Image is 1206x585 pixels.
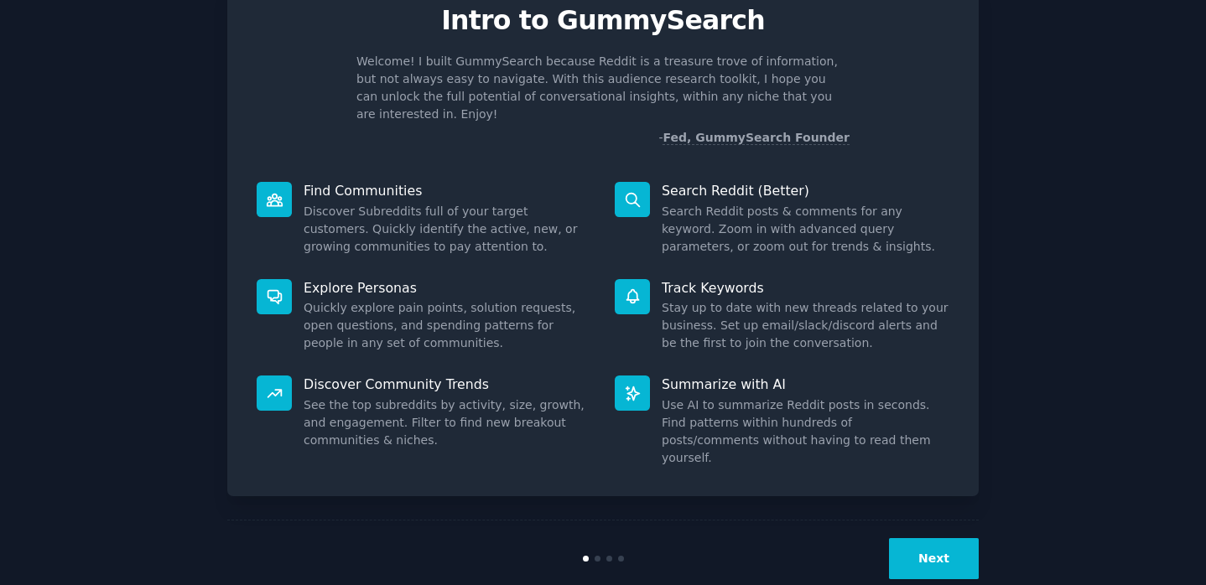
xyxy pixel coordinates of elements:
dd: Search Reddit posts & comments for any keyword. Zoom in with advanced query parameters, or zoom o... [662,203,949,256]
p: Welcome! I built GummySearch because Reddit is a treasure trove of information, but not always ea... [356,53,850,123]
p: Track Keywords [662,279,949,297]
dd: Quickly explore pain points, solution requests, open questions, and spending patterns for people ... [304,299,591,352]
a: Fed, GummySearch Founder [663,131,850,145]
dd: Use AI to summarize Reddit posts in seconds. Find patterns within hundreds of posts/comments with... [662,396,949,467]
button: Next [889,538,979,579]
p: Find Communities [304,182,591,199]
dd: See the top subreddits by activity, size, growth, and engagement. Filter to find new breakout com... [304,396,591,449]
p: Explore Personas [304,279,591,297]
dd: Stay up to date with new threads related to your business. Set up email/slack/discord alerts and ... [662,299,949,352]
p: Summarize with AI [662,375,949,393]
p: Intro to GummySearch [245,6,961,35]
p: Search Reddit (Better) [662,182,949,199]
div: - [658,129,850,147]
dd: Discover Subreddits full of your target customers. Quickly identify the active, new, or growing c... [304,203,591,256]
p: Discover Community Trends [304,375,591,393]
